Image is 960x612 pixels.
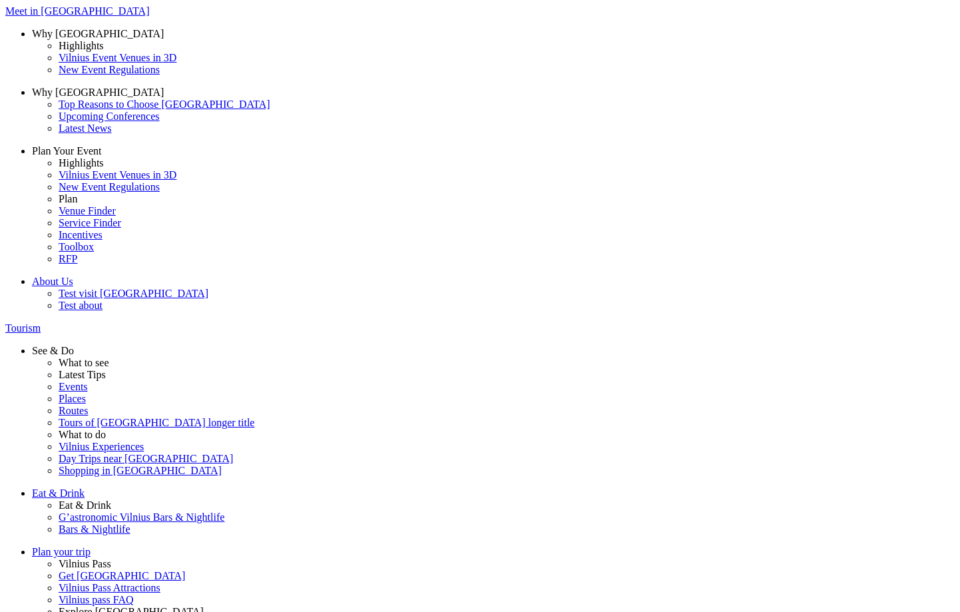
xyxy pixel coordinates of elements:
span: Why [GEOGRAPHIC_DATA] [32,87,164,98]
span: Tourism [5,322,41,334]
span: Get [GEOGRAPHIC_DATA] [59,570,185,581]
span: About Us [32,276,73,287]
a: Tourism [5,322,955,334]
span: Events [59,381,88,392]
span: Incentives [59,229,103,240]
a: About Us [32,276,955,288]
span: Highlights [59,40,104,51]
span: Vilnius Pass [59,558,111,569]
span: Eat & Drink [32,487,85,499]
a: Shopping in [GEOGRAPHIC_DATA] [59,465,955,477]
a: New Event Regulations [59,64,955,76]
a: Events [59,381,955,393]
a: Routes [59,405,955,417]
a: Vilnius Pass Attractions [59,582,955,594]
a: Plan your trip [32,546,955,558]
a: Upcoming Conferences [59,111,955,123]
a: Vilnius Experiences [59,441,955,453]
span: Latest Tips [59,369,106,380]
span: Plan [59,193,77,204]
span: Meet in [GEOGRAPHIC_DATA] [5,5,149,17]
span: Why [GEOGRAPHIC_DATA] [32,28,164,39]
span: Vilnius Pass Attractions [59,582,160,593]
a: Vilnius pass FAQ [59,594,955,606]
span: Plan your trip [32,546,91,557]
a: New Event Regulations [59,181,955,193]
a: Test about [59,300,955,312]
span: Eat & Drink [59,499,111,511]
a: Toolbox [59,241,955,253]
span: G’astronomic Vilnius Bars & Nightlife [59,511,224,523]
span: Bars & Nightlife [59,523,130,535]
span: Vilnius pass FAQ [59,594,134,605]
a: Bars & Nightlife [59,523,955,535]
span: Tours of [GEOGRAPHIC_DATA] longer title [59,417,254,428]
a: Places [59,393,955,405]
span: Day Trips near [GEOGRAPHIC_DATA] [59,453,233,464]
span: Venue Finder [59,205,116,216]
span: Service Finder [59,217,121,228]
span: Highlights [59,157,104,168]
a: Venue Finder [59,205,955,217]
span: Toolbox [59,241,94,252]
a: Latest News [59,123,955,135]
span: Vilnius Experiences [59,441,144,452]
a: Meet in [GEOGRAPHIC_DATA] [5,5,955,17]
span: New Event Regulations [59,181,160,192]
span: Routes [59,405,88,416]
span: Vilnius Event Venues in 3D [59,52,176,63]
a: Top Reasons to Choose [GEOGRAPHIC_DATA] [59,99,955,111]
a: Vilnius Event Venues in 3D [59,52,955,64]
span: New Event Regulations [59,64,160,75]
a: Day Trips near [GEOGRAPHIC_DATA] [59,453,955,465]
span: See & Do [32,345,74,356]
span: What to see [59,357,109,368]
span: What to do [59,429,106,440]
a: Vilnius Event Venues in 3D [59,169,955,181]
a: Tours of [GEOGRAPHIC_DATA] longer title [59,417,955,429]
span: Shopping in [GEOGRAPHIC_DATA] [59,465,222,476]
a: G’astronomic Vilnius Bars & Nightlife [59,511,955,523]
a: Incentives [59,229,955,241]
span: RFP [59,253,77,264]
span: Vilnius Event Venues in 3D [59,169,176,180]
a: Service Finder [59,217,955,229]
a: RFP [59,253,955,265]
a: Get [GEOGRAPHIC_DATA] [59,570,955,582]
span: Places [59,393,86,404]
a: Eat & Drink [32,487,955,499]
a: Test visit [GEOGRAPHIC_DATA] [59,288,955,300]
span: Plan Your Event [32,145,101,156]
